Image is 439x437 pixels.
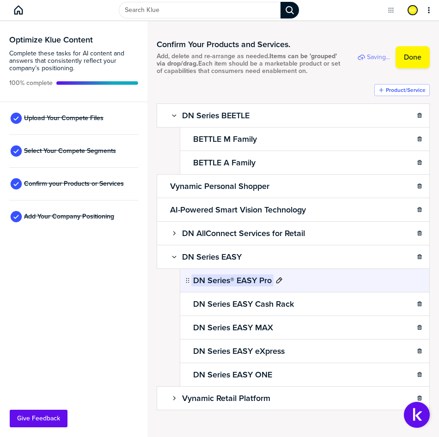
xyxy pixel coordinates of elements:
[24,213,114,220] span: Add Your Company Positioning
[409,6,417,14] img: 781207ed1481c00c65955b44c3880d9b-sml.png
[191,133,259,145] h2: BETTLE M Family
[408,5,418,15] div: Maico Ferreira
[367,54,390,61] span: Saving...
[119,2,281,18] input: Search Klue
[280,2,299,18] div: Search Klue
[404,53,421,62] label: Done
[157,51,337,68] strong: Items can be 'grouped' via drop/drag.
[386,86,426,94] label: Product/Service
[24,115,104,122] span: Upload Your Compete Files
[191,298,296,310] h2: DN Series EASY Cash Rack
[386,6,396,15] button: Open Drop
[157,40,344,49] h1: Confirm Your Products and Services.
[24,147,116,155] span: Select Your Compete Segments
[9,36,138,43] h3: Optimize Klue Content
[168,180,271,192] h2: Vynamic Personal Shopper
[157,53,344,75] span: Add, delete and re-arrange as needed. Each item should be a marketable product or set of capabili...
[9,79,53,87] span: Active
[180,392,272,404] h2: Vynamic Retail Platform
[191,369,274,381] h2: DN Series EASY ONE
[191,157,257,169] h2: BETTLE A Family
[407,4,419,16] a: Edit Profile
[180,227,307,239] h2: DN AllConnect Services for Retail
[9,50,138,72] span: Complete these tasks for AI content and answers that consistently reflect your company’s position...
[191,322,275,334] h2: DN Series EASY MAX
[404,402,430,428] button: Open Support Center
[168,204,308,216] h2: AI-Powered Smart Vision Technology
[10,410,67,427] button: Give Feedback
[180,251,244,263] h2: DN Series EASY
[180,109,251,121] h2: DN Series BEETLE
[191,345,287,357] h2: DN Series EASY eXpress
[24,180,124,188] span: Confirm your Products or Services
